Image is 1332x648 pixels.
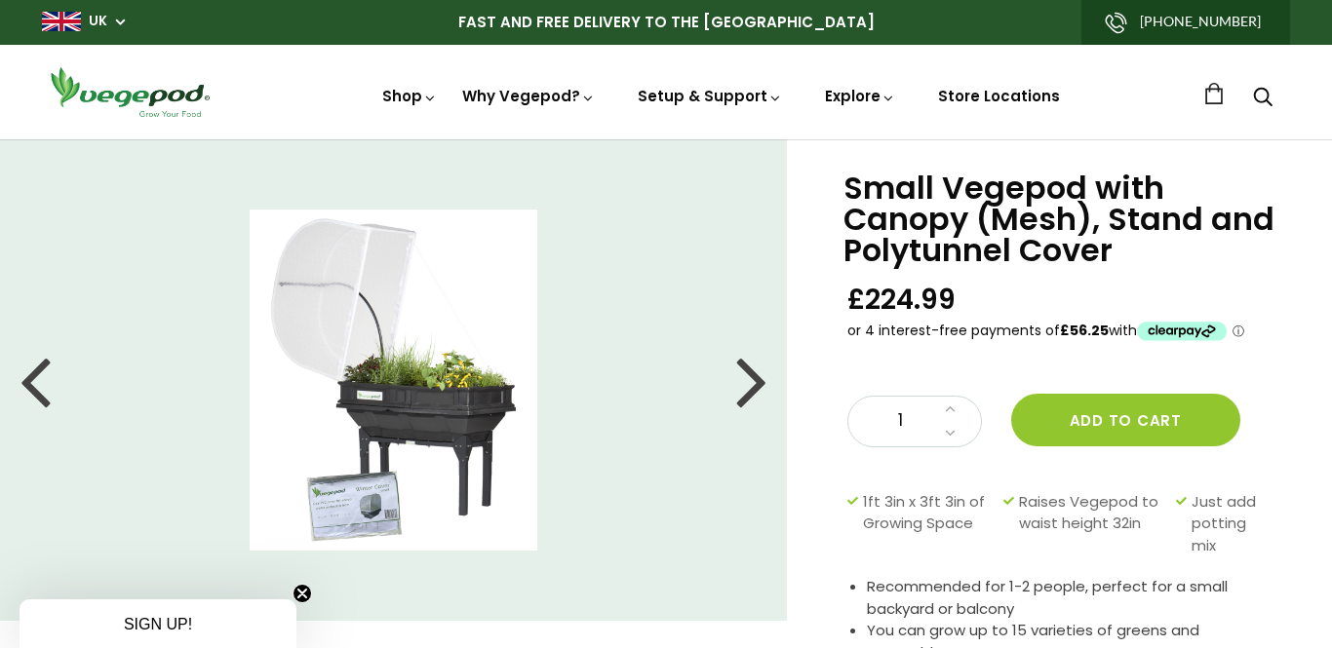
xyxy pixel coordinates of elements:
a: UK [89,12,107,31]
button: Close teaser [293,584,312,603]
a: Setup & Support [638,86,782,106]
img: Small Vegepod with Canopy (Mesh), Stand and Polytunnel Cover [250,210,536,551]
a: Decrease quantity by 1 [939,421,961,446]
img: Vegepod [42,64,217,120]
img: gb_large.png [42,12,81,31]
li: Recommended for 1-2 people, perfect for a small backyard or balcony [867,576,1283,620]
a: Shop [382,86,437,106]
span: £224.99 [847,282,956,318]
a: Increase quantity by 1 [939,397,961,422]
a: Store Locations [938,86,1060,106]
a: Explore [825,86,895,106]
span: 1ft 3in x 3ft 3in of Growing Space [863,491,994,557]
span: Raises Vegepod to waist height 32in [1019,491,1166,557]
div: SIGN UP!Close teaser [20,599,296,648]
h1: Small Vegepod with Canopy (Mesh), Stand and Polytunnel Cover [843,172,1283,266]
span: SIGN UP! [124,616,192,632]
a: Search [1253,89,1273,109]
a: Why Vegepod? [462,86,595,106]
span: Just add potting mix [1192,491,1273,557]
span: 1 [868,408,934,434]
button: Add to cart [1011,394,1240,446]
